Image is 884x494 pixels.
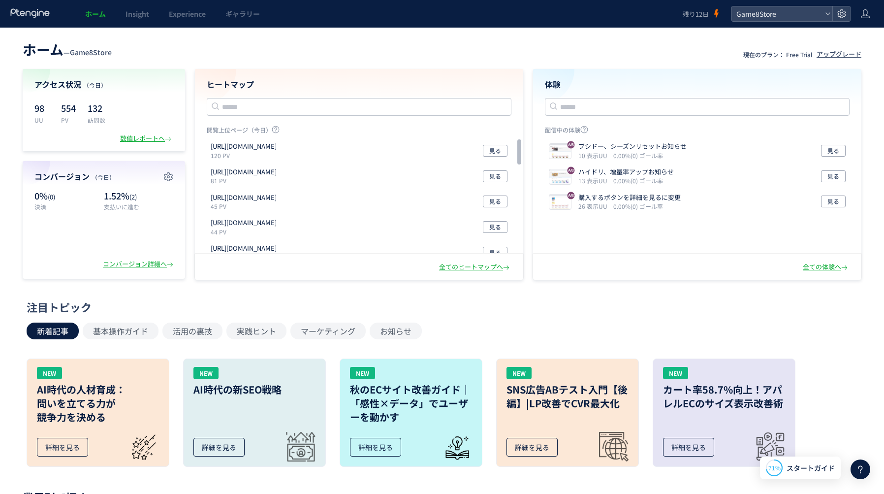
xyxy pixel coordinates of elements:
[37,438,88,457] div: 詳細を見る
[37,367,62,379] div: NEW
[821,170,846,182] button: 見る
[489,247,501,259] span: 見る
[489,145,501,157] span: 見る
[483,221,507,233] button: 見る
[683,9,709,19] span: 残り12日
[129,192,137,201] span: (2)
[23,39,112,59] div: —
[549,170,571,184] img: 49452daebee06364eb02ef1d95d600d11756274906576.jpeg
[370,323,422,339] button: お知らせ
[743,50,813,59] p: 現在のプラン： Free Trial
[88,116,105,124] p: 訪問数
[48,192,55,201] span: (0)
[489,221,501,233] span: 見る
[350,383,472,424] h3: 秋のECサイト改善ガイド｜「感性×データ」でユーザーを動かす
[61,100,76,116] p: 554
[211,151,281,160] p: 120 PV
[506,367,532,379] div: NEW
[126,9,149,19] span: Insight
[34,100,49,116] p: 98
[34,190,99,202] p: 0%
[350,367,375,379] div: NEW
[613,176,663,185] i: 0.00%(0) ゴール率
[103,260,175,269] div: コンバージョン詳細へ
[483,145,507,157] button: 見る
[578,193,681,202] p: 購入するボタンを詳細を見るに変更
[193,383,316,396] h3: AI時代の新SEO戦略
[70,47,112,57] span: Game8Store
[207,79,511,90] h4: ヒートマップ
[183,359,326,467] a: NEWAI時代の新SEO戦略詳細を見る
[37,383,159,424] h3: AI時代の人材育成： 問いを立てる力が 競争力を決める
[578,151,611,160] i: 10 表示UU
[61,116,76,124] p: PV
[489,196,501,207] span: 見る
[83,81,107,89] span: （今日）
[663,367,688,379] div: NEW
[549,196,571,209] img: 2dee4cb77de4d760e93d186f1d9cdbb51756187616139.jpeg
[545,79,850,90] h4: 体験
[211,228,281,236] p: 44 PV
[104,190,173,202] p: 1.52%
[545,126,850,138] p: 配信中の体験
[827,145,839,157] span: 見る
[578,176,611,185] i: 13 表示UU
[340,359,482,467] a: NEW秋のECサイト改善ガイド｜「感性×データ」でユーザーを動かす詳細を見る
[211,142,277,151] p: https://store.game8.jp
[27,359,169,467] a: NEWAI時代の人材育成：問いを立てる力が競争力を決める詳細を見る
[169,9,206,19] span: Experience
[768,463,781,472] span: 71%
[85,9,106,19] span: ホーム
[34,171,173,182] h4: コンバージョン
[821,145,846,157] button: 見る
[350,438,401,457] div: 詳細を見る
[34,202,99,211] p: 決済
[120,134,173,143] div: 数値レポートへ
[211,193,277,202] p: https://store.game8.jp/games/sengoku-bushido
[104,202,173,211] p: 支払いに進む
[290,323,366,339] button: マーケティング
[193,438,245,457] div: 詳細を見る
[439,263,511,272] div: 全てのヒートマップへ
[27,299,852,315] div: 注目トピック
[23,39,63,59] span: ホーム
[211,218,277,228] p: https://store.game8.jp/games
[83,323,158,339] button: 基本操作ガイド
[211,176,281,185] p: 81 PV
[549,145,571,159] img: 16ef60c5bf64e670a4d56cae405963e11756285446396.jpeg
[578,167,674,177] p: ハイドリ、増量率アップお知らせ
[34,116,49,124] p: UU
[578,202,611,210] i: 26 表示UU
[803,263,850,272] div: 全ての体験へ
[193,367,219,379] div: NEW
[92,173,115,181] span: （今日）
[225,9,260,19] span: ギャラリー
[483,170,507,182] button: 見る
[506,438,558,457] div: 詳細を見る
[506,383,629,410] h3: SNS広告ABテスト入門【後編】|LP改善でCVR最大化
[578,142,687,151] p: ブシドー、シーズンリセットお知らせ
[496,359,639,467] a: NEWSNS広告ABテスト入門【後編】|LP改善でCVR最大化詳細を見る
[226,323,286,339] button: 実践ヒント
[787,463,835,473] span: スタートガイド
[483,247,507,259] button: 見る
[211,244,277,253] p: https://store.game8.jp/events/joysound202508
[827,196,839,207] span: 見る
[211,253,281,262] p: 29 PV
[211,202,281,210] p: 45 PV
[613,202,663,210] i: 0.00%(0) ゴール率
[663,383,785,410] h3: カート率58.7%向上！アパレルECのサイズ表示改善術
[162,323,222,339] button: 活用の裏技
[817,50,861,59] div: アップグレード
[207,126,511,138] p: 閲覧上位ページ（今日）
[613,151,663,160] i: 0.00%(0) ゴール率
[27,323,79,339] button: 新着記事
[663,438,714,457] div: 詳細を見る
[827,170,839,182] span: 見る
[821,196,846,207] button: 見る
[483,196,507,207] button: 見る
[733,6,821,21] span: Game8Store
[211,167,277,177] p: https://store.game8.jp/games/haikyu-haidori
[88,100,105,116] p: 132
[34,79,173,90] h4: アクセス状況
